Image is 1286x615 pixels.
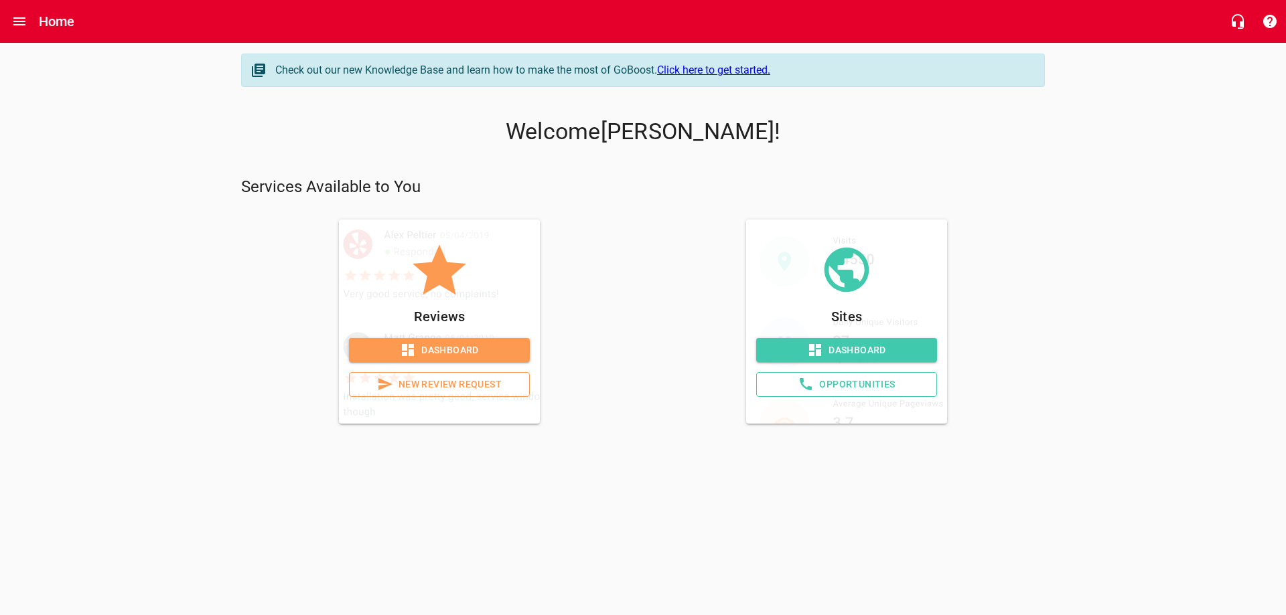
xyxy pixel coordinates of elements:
[768,376,926,393] span: Opportunities
[756,306,937,327] p: Sites
[360,376,518,393] span: New Review Request
[3,5,35,37] button: Open drawer
[657,64,770,76] a: Click here to get started.
[349,338,530,363] a: Dashboard
[1254,5,1286,37] button: Support Portal
[1222,5,1254,37] button: Live Chat
[767,342,926,359] span: Dashboard
[349,306,530,327] p: Reviews
[275,62,1031,78] div: Check out our new Knowledge Base and learn how to make the most of GoBoost.
[39,11,75,32] h6: Home
[349,372,530,397] a: New Review Request
[360,342,519,359] span: Dashboard
[756,338,937,363] a: Dashboard
[241,177,1045,198] p: Services Available to You
[756,372,937,397] a: Opportunities
[241,118,1045,145] p: Welcome [PERSON_NAME] !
